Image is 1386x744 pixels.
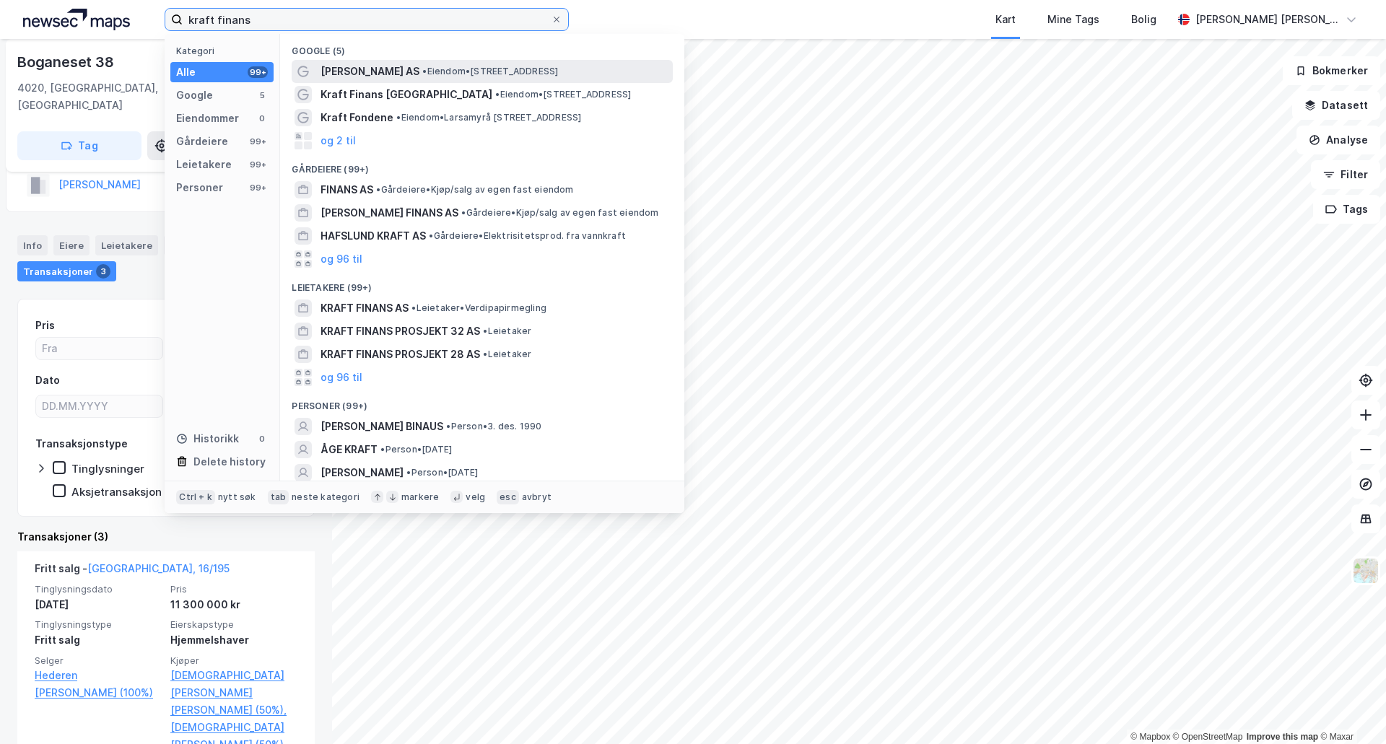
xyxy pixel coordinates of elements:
[53,235,90,255] div: Eiere
[256,89,268,101] div: 5
[280,34,684,60] div: Google (5)
[466,491,485,503] div: velg
[321,109,393,126] span: Kraft Fondene
[96,264,110,279] div: 3
[170,667,297,719] a: [DEMOGRAPHIC_DATA][PERSON_NAME] [PERSON_NAME] (50%),
[248,136,268,147] div: 99+
[35,560,230,583] div: Fritt salg -
[1131,11,1156,28] div: Bolig
[483,349,531,360] span: Leietaker
[35,435,128,452] div: Transaksjonstype
[483,349,487,359] span: •
[170,655,297,667] span: Kjøper
[446,421,450,432] span: •
[280,271,684,297] div: Leietakere (99+)
[446,421,541,432] span: Person • 3. des. 1990
[1047,11,1099,28] div: Mine Tags
[292,491,359,503] div: neste kategori
[411,302,546,314] span: Leietaker • Verdipapirmegling
[176,179,223,196] div: Personer
[35,655,162,667] span: Selger
[429,230,626,242] span: Gårdeiere • Elektrisitetsprod. fra vannkraft
[1195,11,1340,28] div: [PERSON_NAME] [PERSON_NAME]
[995,11,1016,28] div: Kart
[248,159,268,170] div: 99+
[483,325,487,336] span: •
[256,433,268,445] div: 0
[321,204,458,222] span: [PERSON_NAME] FINANS AS
[183,9,551,30] input: Søk på adresse, matrikkel, gårdeiere, leietakere eller personer
[35,667,162,701] a: Hederen [PERSON_NAME] (100%)
[176,64,196,81] div: Alle
[71,462,144,476] div: Tinglysninger
[321,86,492,103] span: Kraft Finans [GEOGRAPHIC_DATA]
[376,184,573,196] span: Gårdeiere • Kjøp/salg av egen fast eiendom
[248,182,268,193] div: 99+
[1292,91,1380,120] button: Datasett
[1352,557,1380,585] img: Z
[411,302,416,313] span: •
[396,112,581,123] span: Eiendom • Larsamyrå [STREET_ADDRESS]
[35,596,162,613] div: [DATE]
[321,181,373,198] span: FINANS AS
[1283,56,1380,85] button: Bokmerker
[406,467,478,478] span: Person • [DATE]
[17,131,141,160] button: Tag
[170,631,297,649] div: Hjemmelshaver
[483,325,531,337] span: Leietaker
[176,45,274,56] div: Kategori
[176,87,213,104] div: Google
[256,113,268,124] div: 0
[95,235,158,255] div: Leietakere
[71,485,162,499] div: Aksjetransaksjon
[321,369,362,386] button: og 96 til
[380,444,452,455] span: Person • [DATE]
[321,346,480,363] span: KRAFT FINANS PROSJEKT 28 AS
[406,467,411,478] span: •
[321,299,409,317] span: KRAFT FINANS AS
[35,618,162,631] span: Tinglysningstype
[170,618,297,631] span: Eierskapstype
[1313,195,1380,224] button: Tags
[35,631,162,649] div: Fritt salg
[176,430,239,447] div: Historikk
[1296,126,1380,154] button: Analyse
[1173,732,1243,742] a: OpenStreetMap
[35,583,162,595] span: Tinglysningsdato
[176,156,232,173] div: Leietakere
[461,207,658,219] span: Gårdeiere • Kjøp/salg av egen fast eiendom
[17,51,117,74] div: Boganeset 38
[321,418,443,435] span: [PERSON_NAME] BINAUS
[321,63,419,80] span: [PERSON_NAME] AS
[170,596,297,613] div: 11 300 000 kr
[193,453,266,471] div: Delete history
[396,112,401,123] span: •
[218,491,256,503] div: nytt søk
[248,66,268,78] div: 99+
[17,79,204,114] div: 4020, [GEOGRAPHIC_DATA], [GEOGRAPHIC_DATA]
[401,491,439,503] div: markere
[422,66,558,77] span: Eiendom • [STREET_ADDRESS]
[321,132,356,149] button: og 2 til
[495,89,500,100] span: •
[321,227,426,245] span: HAFSLUND KRAFT AS
[380,444,385,455] span: •
[429,230,433,241] span: •
[1130,732,1170,742] a: Mapbox
[17,235,48,255] div: Info
[376,184,380,195] span: •
[35,372,60,389] div: Dato
[280,152,684,178] div: Gårdeiere (99+)
[176,133,228,150] div: Gårdeiere
[321,441,378,458] span: ÅGE KRAFT
[321,250,362,268] button: og 96 til
[36,338,162,359] input: Fra
[522,491,552,503] div: avbryt
[1247,732,1318,742] a: Improve this map
[461,207,466,218] span: •
[87,562,230,574] a: [GEOGRAPHIC_DATA], 16/195
[23,9,130,30] img: logo.a4113a55bc3d86da70a041830d287a7e.svg
[321,323,480,340] span: KRAFT FINANS PROSJEKT 32 AS
[268,490,289,504] div: tab
[17,528,315,546] div: Transaksjoner (3)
